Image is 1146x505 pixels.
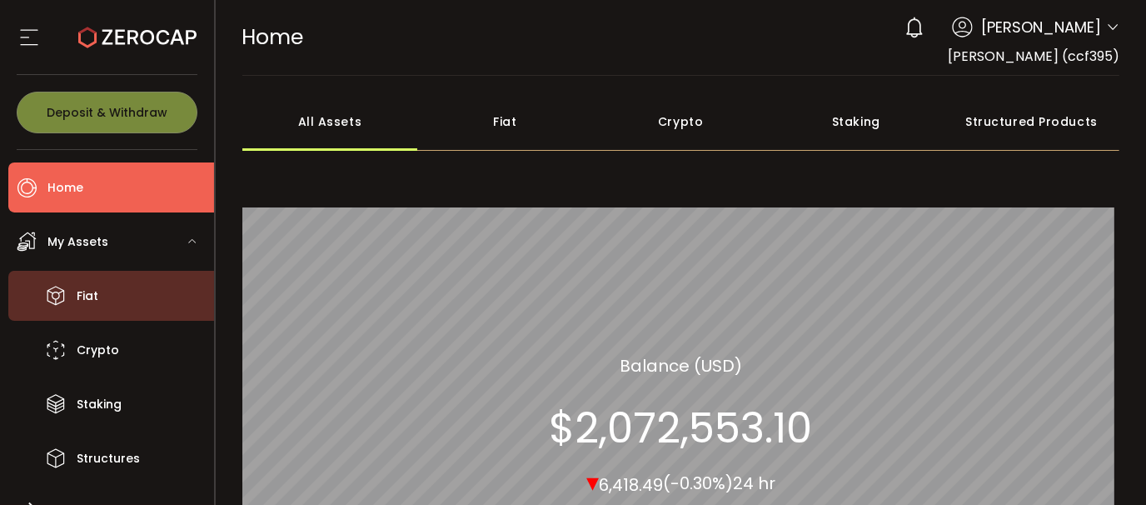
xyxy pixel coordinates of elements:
[242,22,304,52] span: Home
[663,472,733,496] span: (-0.30%)
[17,92,197,133] button: Deposit & Withdraw
[586,464,599,500] span: ▾
[77,392,122,417] span: Staking
[77,338,119,362] span: Crypto
[599,473,663,497] span: 6,418.49
[417,92,593,151] div: Fiat
[47,230,108,254] span: My Assets
[242,92,418,151] div: All Assets
[549,403,812,453] section: $2,072,553.10
[593,92,769,151] div: Crypto
[733,472,775,496] span: 24 hr
[77,284,98,308] span: Fiat
[47,107,167,118] span: Deposit & Withdraw
[47,176,83,200] span: Home
[953,325,1146,505] iframe: Chat Widget
[769,92,944,151] div: Staking
[77,447,140,471] span: Structures
[981,16,1101,38] span: [PERSON_NAME]
[948,47,1119,66] span: [PERSON_NAME] (ccf395)
[944,92,1119,151] div: Structured Products
[620,353,742,378] section: Balance (USD)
